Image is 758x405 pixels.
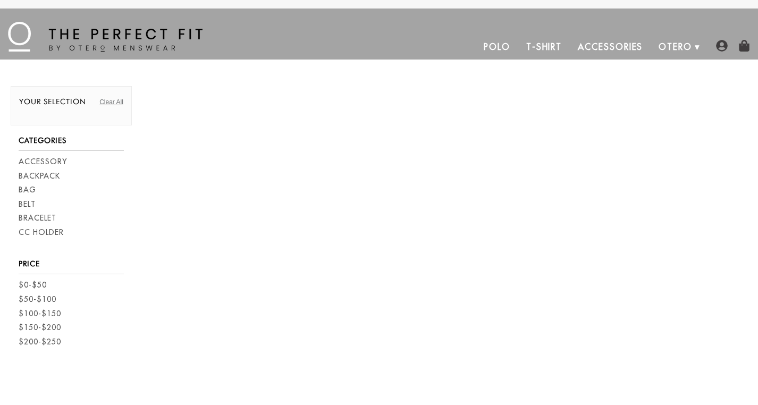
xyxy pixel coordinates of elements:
[19,294,56,305] a: $50-$100
[19,213,56,224] a: Bracelet
[19,308,61,319] a: $100-$150
[19,171,60,182] a: Backpack
[19,199,36,210] a: Belt
[19,136,124,151] h3: Categories
[19,156,67,167] a: Accessory
[19,227,64,238] a: CC Holder
[8,22,203,52] img: The Perfect Fit - by Otero Menswear - Logo
[19,97,123,112] h2: Your selection
[19,280,47,291] a: $0-$50
[19,336,61,348] a: $200-$250
[716,40,728,52] img: user-account-icon.png
[19,184,36,196] a: Bag
[99,97,123,107] a: Clear All
[19,322,61,333] a: $150-$200
[476,34,518,60] a: Polo
[570,34,651,60] a: Accessories
[19,259,124,274] h3: Price
[518,34,570,60] a: T-Shirt
[651,34,700,60] a: Otero
[738,40,750,52] img: shopping-bag-icon.png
